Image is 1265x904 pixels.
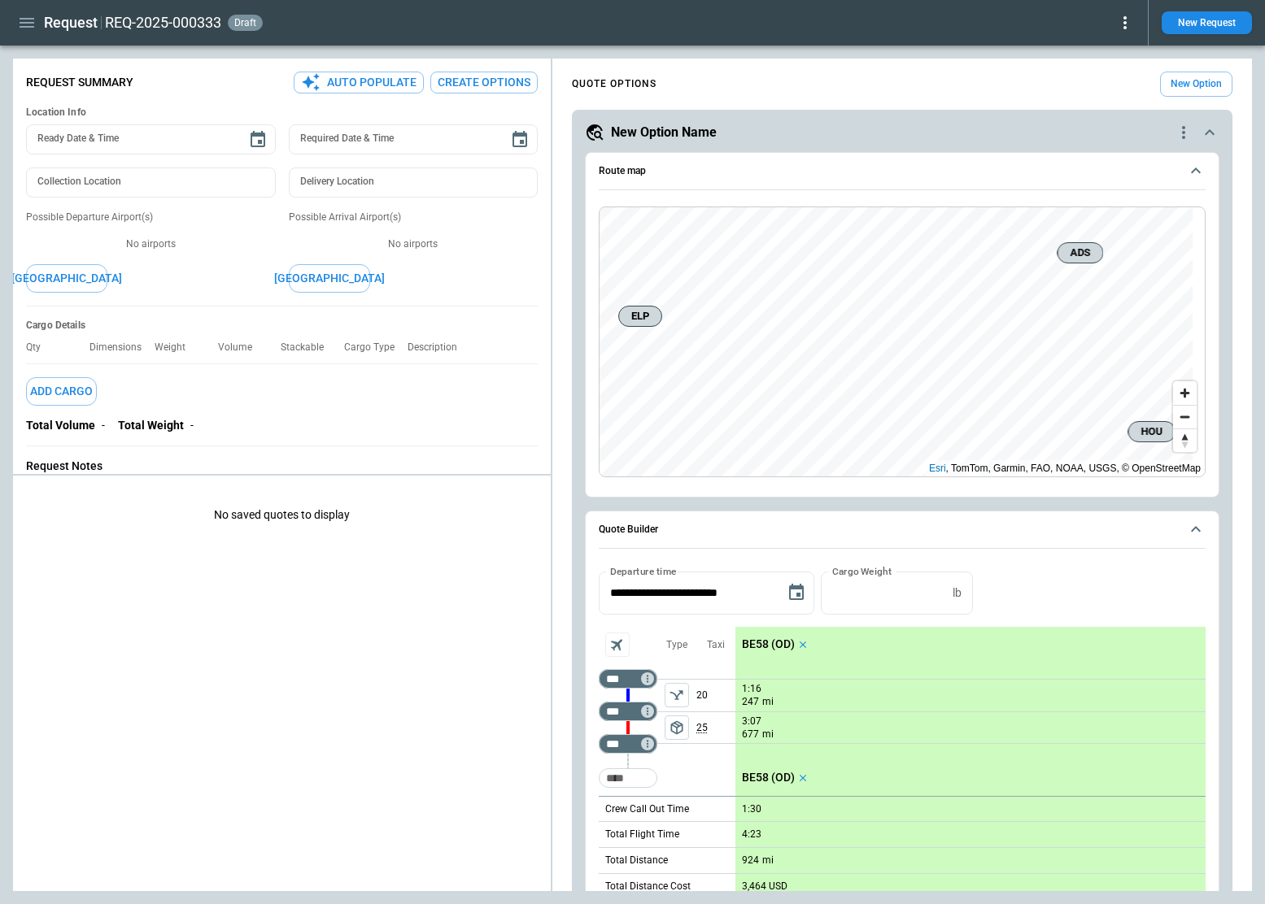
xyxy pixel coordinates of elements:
label: Departure time [610,564,677,578]
p: Total Volume [26,419,95,432]
button: left aligned [665,683,689,707]
p: Request Summary [26,76,133,89]
p: Total Distance [605,854,668,867]
p: Weight [155,341,198,354]
p: mi [762,695,774,709]
button: Choose date [242,124,274,156]
h6: Route map [599,166,646,176]
p: Total Distance Cost [605,880,691,893]
button: Create Options [430,72,538,93]
h2: REQ-2025-000333 [105,13,221,33]
canvas: Map [600,207,1193,477]
div: Too short [599,702,657,721]
p: 20 [696,680,735,711]
p: 4:23 [742,828,761,841]
p: Crew Call Out Time [605,802,689,816]
span: Aircraft selection [605,632,630,657]
button: New Option [1160,72,1232,97]
h1: Request [44,13,98,33]
p: Description [408,341,470,354]
p: 1:16 [742,683,761,695]
button: Choose date, selected date is Oct 15, 2025 [780,576,813,609]
p: - [102,419,105,432]
button: Add Cargo [26,377,97,406]
label: Cargo Weight [832,564,892,578]
button: New Request [1162,11,1252,34]
span: draft [231,17,260,28]
button: New Option Namequote-option-actions [585,123,1219,142]
button: Choose date [504,124,536,156]
button: Quote Builder [599,511,1206,549]
button: Route map [599,153,1206,190]
p: 924 [742,854,759,867]
p: - [190,419,194,432]
p: Stackable [281,341,337,354]
button: Zoom out [1173,405,1197,428]
p: Taxi [707,638,725,652]
div: Too short [599,768,657,788]
p: Possible Arrival Airport(s) [289,211,539,224]
button: Auto Populate [294,72,424,93]
p: Type [666,638,687,652]
p: No airports [289,237,539,251]
button: left aligned [665,715,689,740]
h6: Location Info [26,106,538,119]
p: Qty [26,341,54,354]
span: Type of sector [665,715,689,740]
div: quote-option-actions [1174,123,1193,142]
p: 3:07 [742,715,761,728]
p: BE58 (OD) [742,637,795,651]
p: 247 [742,695,759,709]
span: ELP [626,308,655,324]
p: 3,464 USD [742,880,787,893]
button: Zoom in [1173,381,1197,405]
p: lb [953,586,962,600]
p: 25 [696,712,735,743]
p: No airports [26,237,276,251]
span: Type of sector [665,683,689,707]
div: Too short [599,669,657,689]
button: [GEOGRAPHIC_DATA] [289,264,370,293]
p: mi [762,854,774,867]
span: package_2 [669,719,685,736]
h6: Quote Builder [599,524,658,535]
p: Volume [218,341,265,354]
span: ADS [1065,245,1097,261]
p: No saved quotes to display [13,482,551,548]
div: Too short [599,734,657,754]
button: Reset bearing to north [1173,428,1197,452]
h6: Cargo Details [26,319,538,332]
div: Route map [599,206,1206,478]
h5: New Option Name [611,124,717,141]
p: BE58 (OD) [742,771,795,784]
p: 677 [742,728,759,741]
p: Cargo Type [344,341,408,354]
p: mi [762,728,774,741]
span: HOU [1136,424,1169,440]
p: Possible Departure Airport(s) [26,211,276,224]
h4: QUOTE OPTIONS [572,80,656,88]
p: Total Flight Time [605,828,679,841]
div: , TomTom, Garmin, FAO, NOAA, USGS, © OpenStreetMap [929,460,1201,476]
p: 1:30 [742,803,761,815]
p: Total Weight [118,419,184,432]
a: Esri [929,463,946,474]
p: Dimensions [89,341,155,354]
p: Request Notes [26,459,538,473]
button: [GEOGRAPHIC_DATA] [26,264,107,293]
